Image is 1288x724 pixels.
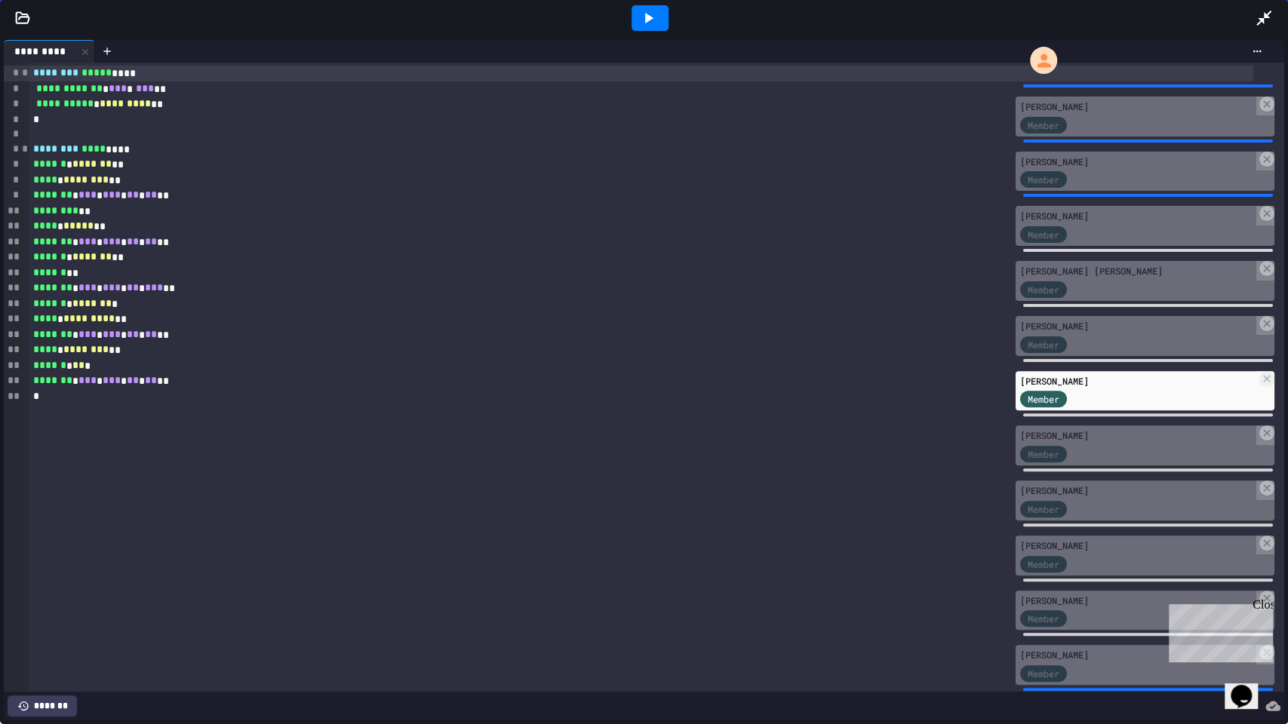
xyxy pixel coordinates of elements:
[1020,100,1256,113] div: [PERSON_NAME]
[1028,502,1059,516] span: Member
[1028,612,1059,625] span: Member
[1028,228,1059,241] span: Member
[1028,118,1059,132] span: Member
[1028,338,1059,351] span: Member
[1225,664,1273,709] iframe: chat widget
[1028,283,1059,296] span: Member
[1020,155,1256,168] div: [PERSON_NAME]
[1020,428,1256,442] div: [PERSON_NAME]
[1020,264,1256,278] div: [PERSON_NAME] [PERSON_NAME]
[1020,594,1256,607] div: [PERSON_NAME]
[6,6,104,96] div: Chat with us now!Close
[1028,667,1059,680] span: Member
[1028,557,1059,571] span: Member
[1020,319,1256,333] div: [PERSON_NAME]
[1028,392,1059,406] span: Member
[1028,173,1059,186] span: Member
[1020,374,1256,388] div: [PERSON_NAME]
[1020,538,1256,552] div: [PERSON_NAME]
[1020,648,1256,661] div: [PERSON_NAME]
[1163,598,1273,662] iframe: chat widget
[1020,483,1256,497] div: [PERSON_NAME]
[1020,209,1256,222] div: [PERSON_NAME]
[1028,447,1059,461] span: Member
[1014,43,1061,78] div: My Account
